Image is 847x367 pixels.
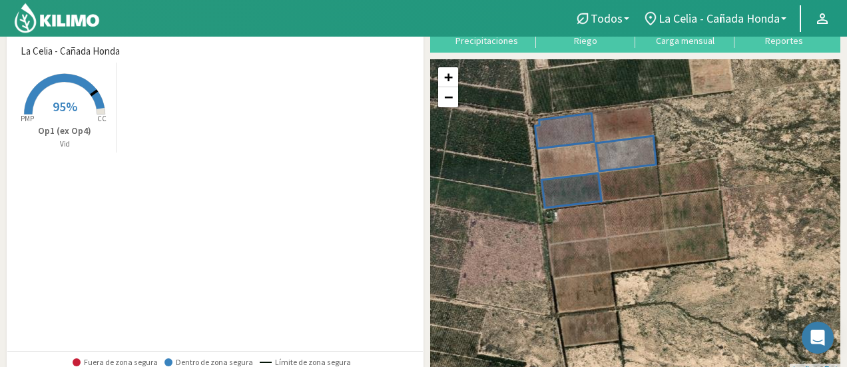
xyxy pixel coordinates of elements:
span: La Celia - Cañada Honda [21,44,120,59]
span: Fuera de zona segura [73,358,158,367]
p: Op1 (ex Op4) [14,124,116,138]
span: Todos [591,11,623,25]
img: Kilimo [13,2,101,34]
div: Open Intercom Messenger [802,322,834,354]
tspan: CC [98,114,107,123]
span: 95% [53,98,77,115]
tspan: PMP [21,114,34,123]
span: Dentro de zona segura [164,358,253,367]
span: La Celia - Cañada Honda [659,11,780,25]
p: Vid [14,139,116,150]
a: Zoom out [438,87,458,107]
button: Precipitaciones [437,11,536,46]
div: Precipitaciones [441,36,532,45]
div: Reportes [738,36,830,45]
button: Reportes [734,11,834,46]
button: Carga mensual [635,11,734,46]
div: Riego [540,36,631,45]
div: Carga mensual [639,36,730,45]
button: Riego [536,11,635,46]
span: Límite de zona segura [260,358,351,367]
a: Zoom in [438,67,458,87]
